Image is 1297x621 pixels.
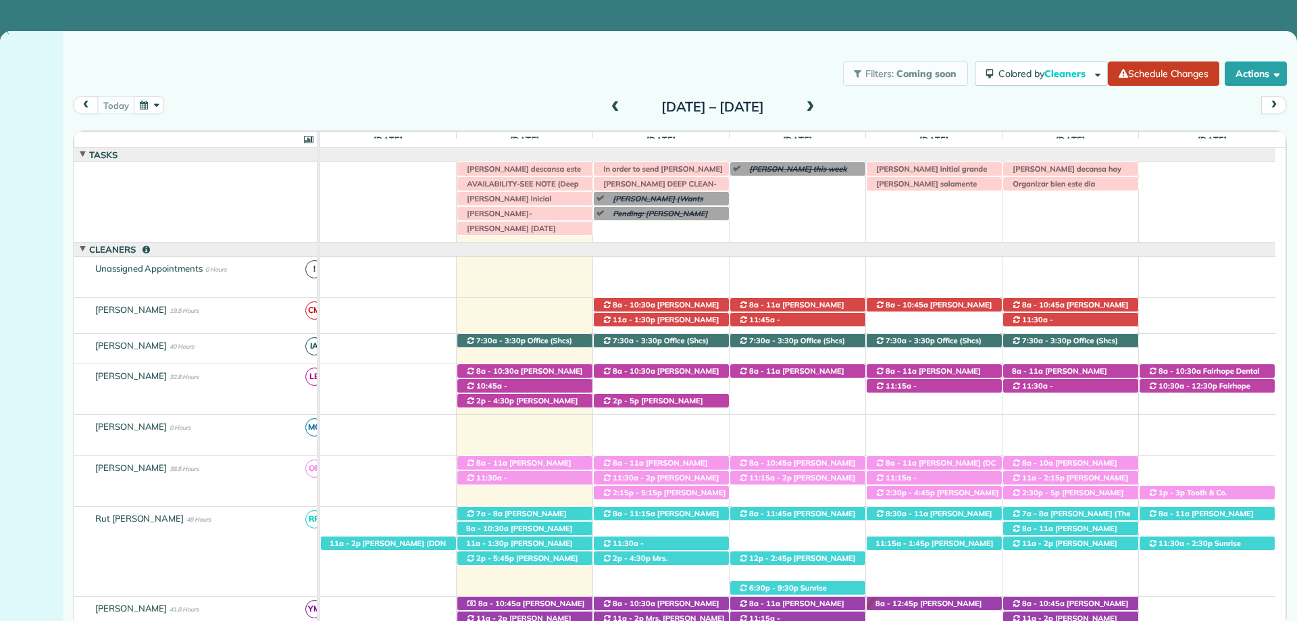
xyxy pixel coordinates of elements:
span: 8a - 11:45a [748,509,792,518]
span: [PERSON_NAME] [93,304,170,315]
span: OP [305,459,324,478]
span: [PERSON_NAME] ([PHONE_NUMBER]) [738,300,844,319]
button: Colored byCleaners [975,61,1108,86]
span: [PERSON_NAME] ([PHONE_NUMBER]) [875,482,959,501]
div: 11940 [US_STATE] 181 - Fairhope, AL, 36532 [457,334,592,348]
span: 7:30a - 3:30p [885,336,936,345]
div: [STREET_ADDRESS] [1003,364,1138,378]
a: Schedule Changes [1108,61,1219,86]
span: 1p - 3p [1158,488,1186,497]
div: 11940 [US_STATE] 181 - Fairhope, AL, 36532 [594,334,729,348]
div: [STREET_ADDRESS] [594,298,729,312]
span: [PERSON_NAME] ([PHONE_NUMBER]) [602,599,719,618]
span: [PERSON_NAME] ([PHONE_NUMBER]) [1011,391,1096,409]
span: 8a - 11a [1021,524,1054,533]
span: [PERSON_NAME] ([PHONE_NUMBER]) [465,366,582,385]
span: 8a - 10:30a [612,366,656,376]
span: 2:15p - 5:15p [612,488,663,497]
span: 8a - 10:30a [612,599,656,608]
span: Mrs. [PERSON_NAME] (+12517475065, [PHONE_NUMBER]) [602,553,723,582]
div: [STREET_ADDRESS] [594,394,729,408]
span: [PERSON_NAME] (DC LAWN) ([PHONE_NUMBER], [PHONE_NUMBER]) [875,458,996,487]
span: [PERSON_NAME] [93,421,170,432]
span: [PERSON_NAME] ([PHONE_NUMBER]) [1011,524,1117,543]
span: 10:30a - 12:30p [1158,381,1217,391]
span: [PERSON_NAME] ([PHONE_NUMBER]) [602,300,719,319]
span: [PERSON_NAME] ([PHONE_NUMBER]) [602,396,703,415]
div: 11940 [US_STATE] 181 - Fairhope, AL, 36532 [867,334,1002,348]
span: [PERSON_NAME] ([PHONE_NUMBER]) [1011,458,1117,477]
span: 8a - 11a [1011,366,1044,376]
span: [PERSON_NAME] ([PHONE_NUMBER]) [738,366,844,385]
span: [PERSON_NAME] ([PHONE_NUMBER]) [602,366,719,385]
span: 11a - 2p [329,539,361,548]
span: [DATE] [644,134,678,145]
span: 11:15a - 2:15p [875,381,917,400]
div: [STREET_ADDRESS] [867,486,1002,500]
span: RP [305,510,324,528]
div: [STREET_ADDRESS] [457,522,592,536]
div: [STREET_ADDRESS][PERSON_NAME] [594,551,729,566]
div: 11940 [US_STATE] 181 - Fairhope, AL, 36532 [730,334,865,348]
div: [STREET_ADDRESS] [594,471,729,485]
span: Colored by [998,68,1090,80]
div: [STREET_ADDRESS] [867,537,1002,551]
span: Organizar bien este dia [1006,179,1096,189]
span: Office (Shcs) ([PHONE_NUMBER]) [465,336,572,355]
span: 7:30a - 3:30p [1021,336,1072,345]
span: 8a - 10:45a [478,599,522,608]
div: [STREET_ADDRESS][PERSON_NAME] [594,313,729,327]
span: Cleaners [86,244,153,255]
div: [STREET_ADDRESS] [1140,486,1275,500]
span: 8:30a - 11a [885,509,929,518]
span: 8a - 10:45a [748,458,792,468]
span: IA [305,337,324,355]
div: [STREET_ADDRESS] [730,507,865,521]
span: Office (Shcs) ([PHONE_NUMBER]) [875,336,982,355]
span: Office (Shcs) ([PHONE_NUMBER]) [738,336,845,355]
span: 7:30a - 3:30p [476,336,526,345]
span: [PERSON_NAME] ([PHONE_NUMBER]) [1011,324,1096,343]
span: 8a - 10:30a [1158,366,1202,376]
span: 2p - 5p [612,396,640,405]
span: [PERSON_NAME] (Wants appointment [DATE] with [PERSON_NAME]) [606,194,703,223]
span: 8a - 10:45a [1021,599,1065,608]
div: [STREET_ADDRESS] [457,537,592,551]
span: [PERSON_NAME] ([PHONE_NUMBER]) [875,599,982,618]
span: Cleaners [1044,68,1088,80]
div: [STREET_ADDRESS] [321,537,457,551]
span: 11:30a - 2:30p [1158,539,1213,548]
span: [PERSON_NAME] ([PHONE_NUMBER]) [875,300,992,319]
div: [STREET_ADDRESS] [1003,298,1138,312]
span: Coming soon [896,68,957,80]
div: [STREET_ADDRESS] [1003,313,1138,327]
div: 19272 [US_STATE] 181 - Fairhope, AL, 36532 [1003,486,1138,500]
span: 11:15a - 1:45p [875,539,930,548]
span: 38.5 Hours [170,465,199,472]
span: 11a - 2p [1021,539,1054,548]
span: 2p - 4:30p [476,396,515,405]
div: [STREET_ADDRESS] [867,364,1002,378]
span: Fairhope Dental Associates ([PHONE_NUMBER]) [1148,366,1262,385]
span: [PERSON_NAME] ([PHONE_NUMBER]) [1011,366,1107,385]
span: [PERSON_NAME] ([PHONE_NUMBER]) [1011,539,1117,557]
div: [GEOGRAPHIC_DATA] [457,394,592,408]
div: [STREET_ADDRESS] [867,456,1002,470]
div: [STREET_ADDRESS] [730,597,865,611]
div: [STREET_ADDRESS] [1003,456,1138,470]
div: [STREET_ADDRESS] [1140,507,1275,521]
div: 11940 [US_STATE] 181 - Fairhope, AL, 36532 [1003,334,1138,348]
span: 0 Hours [170,424,190,431]
span: Sunrise Dermatology ([PHONE_NUMBER]) [738,583,860,602]
span: [DATE] [1195,134,1229,145]
button: prev [73,96,99,114]
span: [PERSON_NAME] ([PHONE_NUMBER]) [602,548,686,567]
span: 11:30a - 2p [612,473,656,482]
div: [STREET_ADDRESS][PERSON_NAME] [457,551,592,566]
span: [PERSON_NAME] (DC LAWN) ([PHONE_NUMBER], [PHONE_NUMBER]) [1011,488,1127,517]
div: [STREET_ADDRESS][PERSON_NAME] [1140,379,1275,393]
span: 11:15a - 2p [748,473,792,482]
div: [STREET_ADDRESS] [594,597,729,611]
div: [STREET_ADDRESS][PERSON_NAME] [867,471,1002,485]
span: [PERSON_NAME] [93,370,170,381]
